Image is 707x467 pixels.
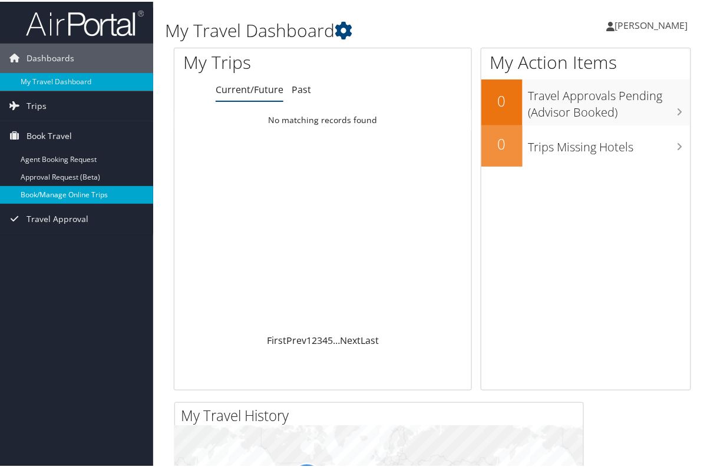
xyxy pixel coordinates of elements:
a: Last [361,332,379,345]
a: Past [292,81,311,94]
a: 0Travel Approvals Pending (Advisor Booked) [481,78,691,123]
a: 0Trips Missing Hotels [481,124,691,165]
span: Travel Approval [27,203,88,232]
a: 5 [328,332,333,345]
a: Next [340,332,361,345]
span: … [333,332,340,345]
h1: My Travel Dashboard [165,16,521,41]
span: [PERSON_NAME] [615,17,688,30]
a: Prev [286,332,306,345]
img: airportal-logo.png [26,8,144,35]
h1: My Trips [183,48,339,73]
h2: 0 [481,133,523,153]
span: Dashboards [27,42,74,71]
span: Book Travel [27,120,72,149]
a: Current/Future [216,81,283,94]
h1: My Action Items [481,48,691,73]
h3: Travel Approvals Pending (Advisor Booked) [528,80,691,119]
a: 1 [306,332,312,345]
a: [PERSON_NAME] [607,6,700,41]
td: No matching records found [174,108,471,129]
h2: My Travel History [181,404,583,424]
h2: 0 [481,90,523,110]
a: 2 [312,332,317,345]
h3: Trips Missing Hotels [528,131,691,154]
a: 3 [317,332,322,345]
a: 4 [322,332,328,345]
span: Trips [27,90,47,119]
a: First [267,332,286,345]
